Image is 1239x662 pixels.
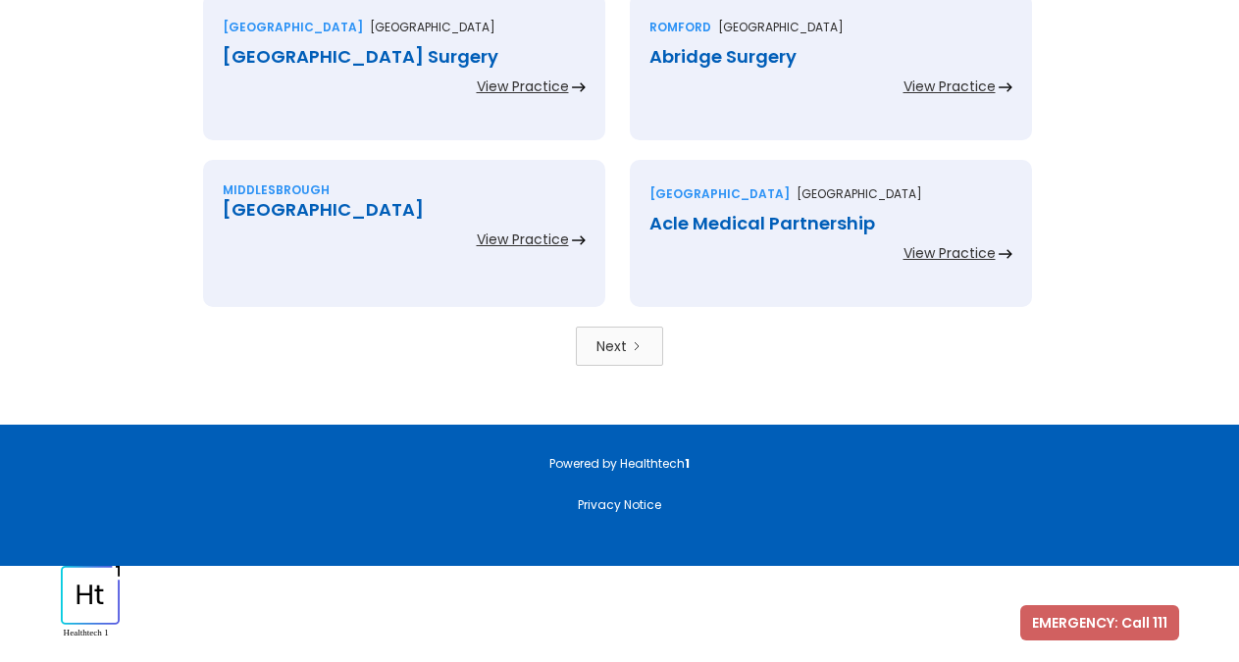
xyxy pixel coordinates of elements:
a: EMERGENCY: Call 111 [1020,605,1179,640]
p: [GEOGRAPHIC_DATA] [718,18,844,37]
p: [GEOGRAPHIC_DATA] [370,18,495,37]
div: [GEOGRAPHIC_DATA] [223,18,363,37]
div: View Practice [903,243,996,263]
p: [GEOGRAPHIC_DATA] [797,184,922,204]
div: View Practice [477,229,569,249]
a: Next Page [576,327,663,366]
div: Next [596,336,627,356]
div: [GEOGRAPHIC_DATA] [223,200,586,220]
div: Middlesbrough [223,180,330,200]
div: Romford [649,18,711,37]
a: Powered by Healthtech1 [549,455,690,472]
div: Acle Medical Partnership [649,214,1012,233]
div: View Practice [903,76,996,96]
span: EMERGENCY: Call 111 [1032,613,1167,633]
a: [GEOGRAPHIC_DATA][GEOGRAPHIC_DATA]Acle Medical PartnershipView Practice [630,160,1032,327]
div: Abridge Surgery [649,47,1012,67]
div: List [203,327,1037,366]
strong: 1 [685,455,690,472]
div: [GEOGRAPHIC_DATA] Surgery [223,47,586,67]
a: Privacy Notice [578,496,661,513]
a: Middlesbrough[GEOGRAPHIC_DATA]View Practice [203,160,605,327]
div: [GEOGRAPHIC_DATA] [649,184,790,204]
div: View Practice [477,76,569,96]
